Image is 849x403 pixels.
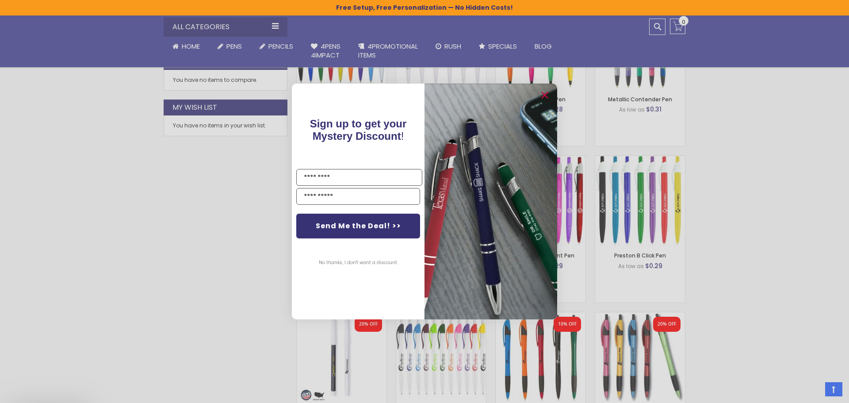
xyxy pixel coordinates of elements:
img: pop-up-image [424,84,557,319]
button: Close dialog [538,88,552,102]
span: ! [310,118,407,142]
span: Sign up to get your Mystery Discount [310,118,407,142]
button: Send Me the Deal! >> [296,214,420,238]
button: No thanks, I don't want a discount. [314,252,402,274]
